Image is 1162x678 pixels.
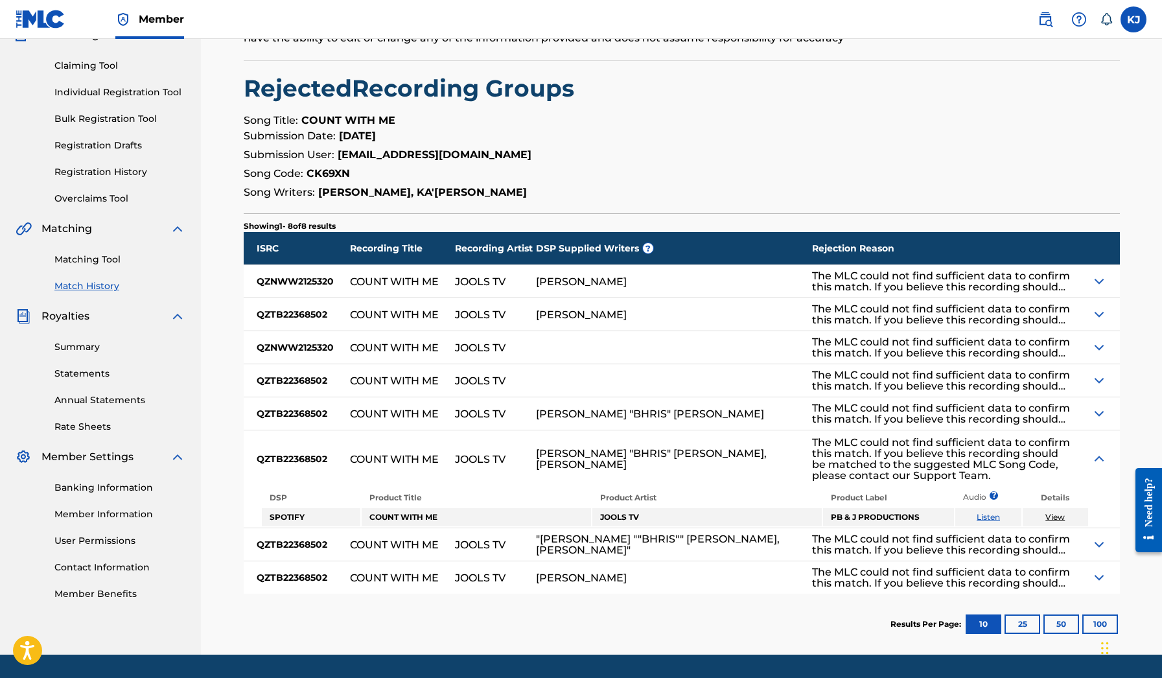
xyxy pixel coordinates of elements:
div: JOOLS TV [455,539,505,550]
td: COUNT WITH ME [362,508,591,526]
div: QZTB22368502 [244,430,350,487]
div: [PERSON_NAME] "BHRIS" [PERSON_NAME], [PERSON_NAME] [536,448,795,470]
a: Claiming Tool [54,59,185,73]
img: MLC Logo [16,10,65,29]
p: Results Per Page: [890,618,964,630]
div: COUNT WITH ME [350,408,439,419]
span: Song Title: [244,114,298,126]
strong: [PERSON_NAME], KA'[PERSON_NAME] [318,186,527,198]
a: Statements [54,367,185,380]
img: Expand Icon [1091,307,1107,322]
div: COUNT WITH ME [350,572,439,583]
th: Product Artist [592,489,822,507]
iframe: Resource Center [1126,456,1162,563]
img: Expand Icon [1091,406,1107,421]
a: Individual Registration Tool [54,86,185,99]
div: COUNT WITH ME [350,375,439,386]
td: SPOTIFY [262,508,360,526]
button: 100 [1082,614,1118,634]
img: Expand Icon [1091,537,1107,552]
span: Member [139,12,184,27]
div: The MLC could not find sufficient data to confirm this match. If you believe this recording shoul... [812,336,1071,358]
span: Song Writers: [244,186,315,198]
div: COUNT WITH ME [350,454,439,465]
div: COUNT WITH ME [350,309,439,320]
div: JOOLS TV [455,454,505,465]
p: Audio [955,491,971,503]
div: Notifications [1100,13,1113,26]
div: The MLC could not find sufficient data to confirm this match. If you believe this recording shoul... [812,270,1071,292]
iframe: Chat Widget [1097,616,1162,678]
img: Expand Icon [1091,340,1107,355]
div: [PERSON_NAME] [536,572,627,583]
div: QZTB22368502 [244,397,350,430]
button: 50 [1043,614,1079,634]
div: The MLC could not find sufficient data to confirm this match. If you believe this recording shoul... [812,303,1071,325]
div: JOOLS TV [455,276,505,287]
div: JOOLS TV [455,342,505,353]
th: Product Title [362,489,591,507]
div: ISRC [244,232,350,264]
img: expand [170,449,185,465]
td: PB & J PRODUCTIONS [823,508,954,526]
div: JOOLS TV [455,408,505,419]
img: Member Settings [16,449,31,465]
div: QZNWW2125320 [244,331,350,364]
th: DSP [262,489,360,507]
span: Submission Date: [244,130,336,142]
div: The MLC could not find sufficient data to confirm this match. If you believe this recording shoul... [812,567,1071,589]
img: search [1038,12,1053,27]
a: Bulk Registration Tool [54,112,185,126]
a: Summary [54,340,185,354]
span: Matching [41,221,92,237]
span: Member Settings [41,449,134,465]
span: ? [643,243,653,253]
img: expand [170,309,185,324]
div: QZTB22368502 [244,528,350,561]
a: User Permissions [54,534,185,548]
div: QZTB22368502 [244,364,350,397]
div: The MLC could not find sufficient data to confirm this match. If you believe this recording shoul... [812,533,1071,555]
img: Top Rightsholder [115,12,131,27]
img: Expand Icon [1091,373,1107,388]
a: Member Information [54,508,185,521]
span: Song Code: [244,167,303,180]
th: Product Label [823,489,954,507]
img: Expand Icon [1091,570,1107,585]
a: Contact Information [54,561,185,574]
span: Submission User: [244,148,334,161]
h2: Rejected Recording Groups [244,74,1120,103]
img: help [1071,12,1087,27]
span: Royalties [41,309,89,324]
a: Rate Sheets [54,420,185,434]
img: Expand Icon [1091,451,1107,467]
div: QZTB22368502 [244,298,350,331]
div: [PERSON_NAME] [536,309,627,320]
img: expand [170,221,185,237]
strong: COUNT WITH ME [301,114,395,126]
a: Listen [977,512,1000,522]
div: COUNT WITH ME [350,276,439,287]
div: Rejection Reason [812,232,1087,264]
button: 10 [966,614,1001,634]
strong: [EMAIL_ADDRESS][DOMAIN_NAME] [338,148,531,161]
img: Royalties [16,309,31,324]
div: JOOLS TV [455,572,505,583]
strong: [DATE] [339,130,376,142]
p: Showing 1 - 8 of 8 results [244,220,336,232]
div: Recording Artist [455,232,536,264]
div: Help [1066,6,1092,32]
td: JOOLS TV [592,508,822,526]
strong: CK69XN [307,167,350,180]
div: Drag [1101,629,1109,668]
div: JOOLS TV [455,375,505,386]
div: QZNWW2125320 [244,265,350,298]
a: Annual Statements [54,393,185,407]
div: COUNT WITH ME [350,539,439,550]
div: User Menu [1121,6,1146,32]
a: Member Benefits [54,587,185,601]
